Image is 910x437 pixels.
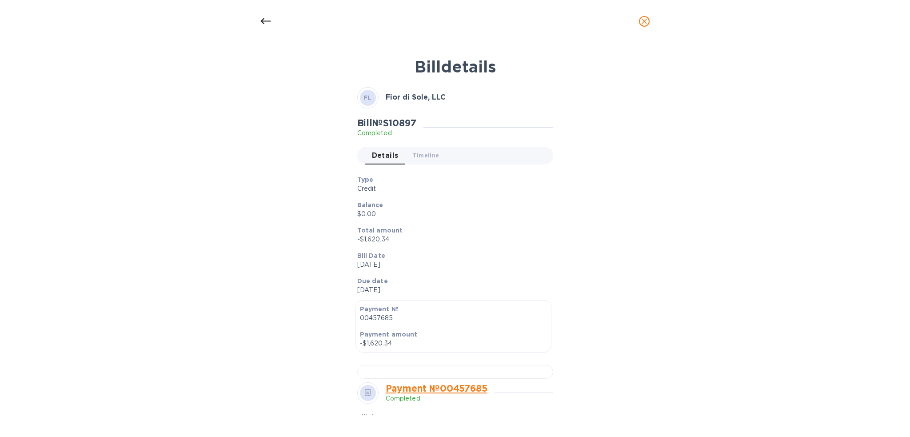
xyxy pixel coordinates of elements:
[357,117,416,128] h2: Bill № S10897
[357,209,546,219] p: $0.00
[372,149,399,162] span: Details
[357,413,410,421] b: Bills in payment
[357,252,385,259] b: Bill Date
[357,227,403,234] b: Total amount
[386,383,487,394] a: Payment № 00457685
[386,93,446,101] b: Fior di Sole, LLC
[360,339,547,348] p: -$1,620.34
[360,313,547,323] p: 00457685
[357,277,388,285] b: Due date
[357,201,383,208] b: Balance
[357,260,546,269] p: [DATE]
[415,57,496,76] b: Bill details
[357,235,546,244] p: -$1,620.34
[634,11,655,32] button: close
[357,128,416,138] p: Completed
[413,151,439,160] span: Timeline
[357,184,546,193] p: Credit
[357,285,546,295] p: [DATE]
[386,394,487,403] p: Completed
[364,94,371,101] b: FL
[360,305,399,313] b: Payment №
[360,331,418,338] b: Payment amount
[357,176,374,183] b: Type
